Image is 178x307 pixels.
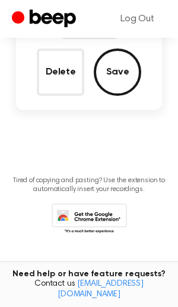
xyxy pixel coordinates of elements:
p: Tired of copying and pasting? Use the extension to automatically insert your recordings. [9,176,169,194]
a: Log Out [109,5,166,33]
button: Delete Audio Record [37,49,84,96]
a: [EMAIL_ADDRESS][DOMAIN_NAME] [58,280,144,299]
button: Save Audio Record [94,49,141,96]
span: Contact us [7,279,171,300]
a: Beep [12,8,79,31]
